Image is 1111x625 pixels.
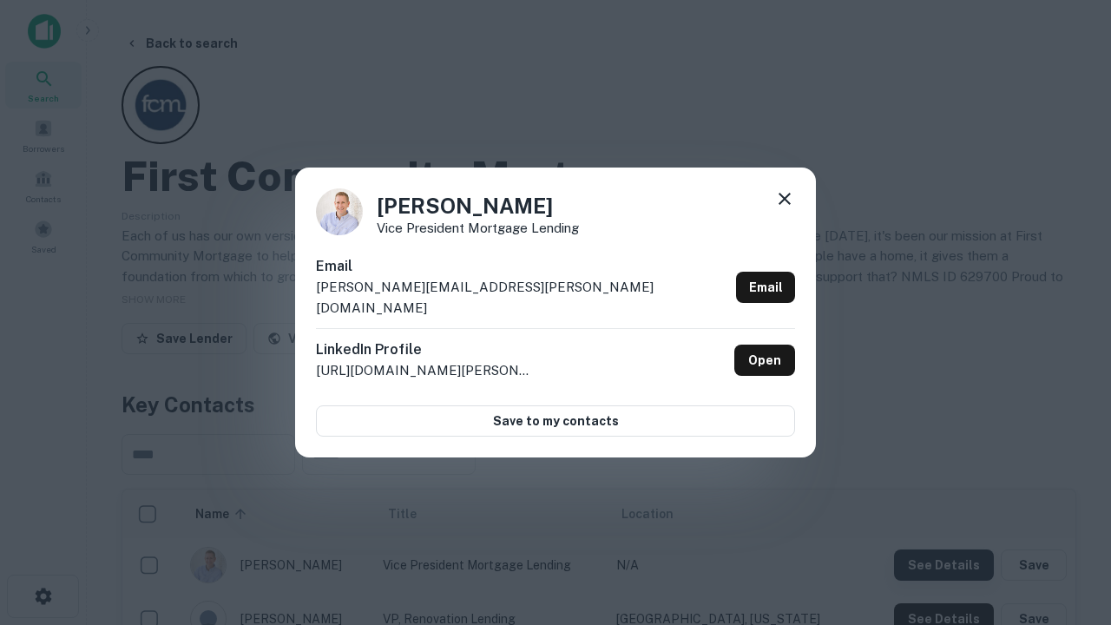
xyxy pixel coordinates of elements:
p: [PERSON_NAME][EMAIL_ADDRESS][PERSON_NAME][DOMAIN_NAME] [316,277,729,318]
h6: LinkedIn Profile [316,339,533,360]
a: Email [736,272,795,303]
p: [URL][DOMAIN_NAME][PERSON_NAME] [316,360,533,381]
img: 1520878720083 [316,188,363,235]
iframe: Chat Widget [1024,431,1111,514]
a: Open [734,345,795,376]
h6: Email [316,256,729,277]
button: Save to my contacts [316,405,795,437]
h4: [PERSON_NAME] [377,190,579,221]
p: Vice President Mortgage Lending [377,221,579,234]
